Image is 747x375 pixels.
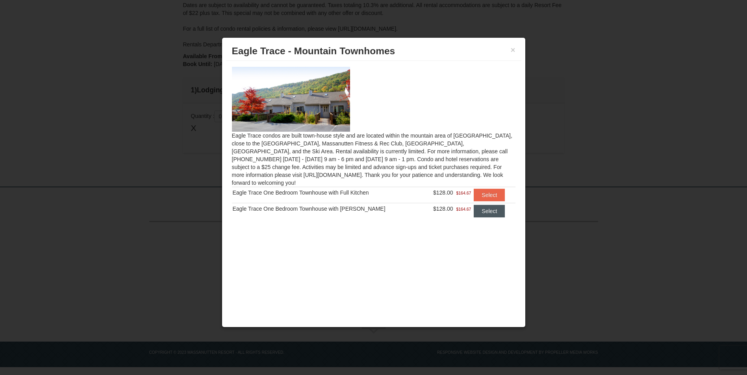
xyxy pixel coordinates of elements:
[456,189,471,197] span: $164.67
[474,205,505,217] button: Select
[456,205,471,213] span: $164.67
[433,206,453,212] span: $128.00
[474,189,505,201] button: Select
[226,61,521,233] div: Eagle Trace condos are built town-house style and are located within the mountain area of [GEOGRA...
[232,67,350,131] img: 19218983-1-9b289e55.jpg
[232,46,395,56] span: Eagle Trace - Mountain Townhomes
[511,46,515,54] button: ×
[233,205,423,213] div: Eagle Trace One Bedroom Townhouse with [PERSON_NAME]
[433,189,453,196] span: $128.00
[233,189,423,197] div: Eagle Trace One Bedroom Townhouse with Full Kitchen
